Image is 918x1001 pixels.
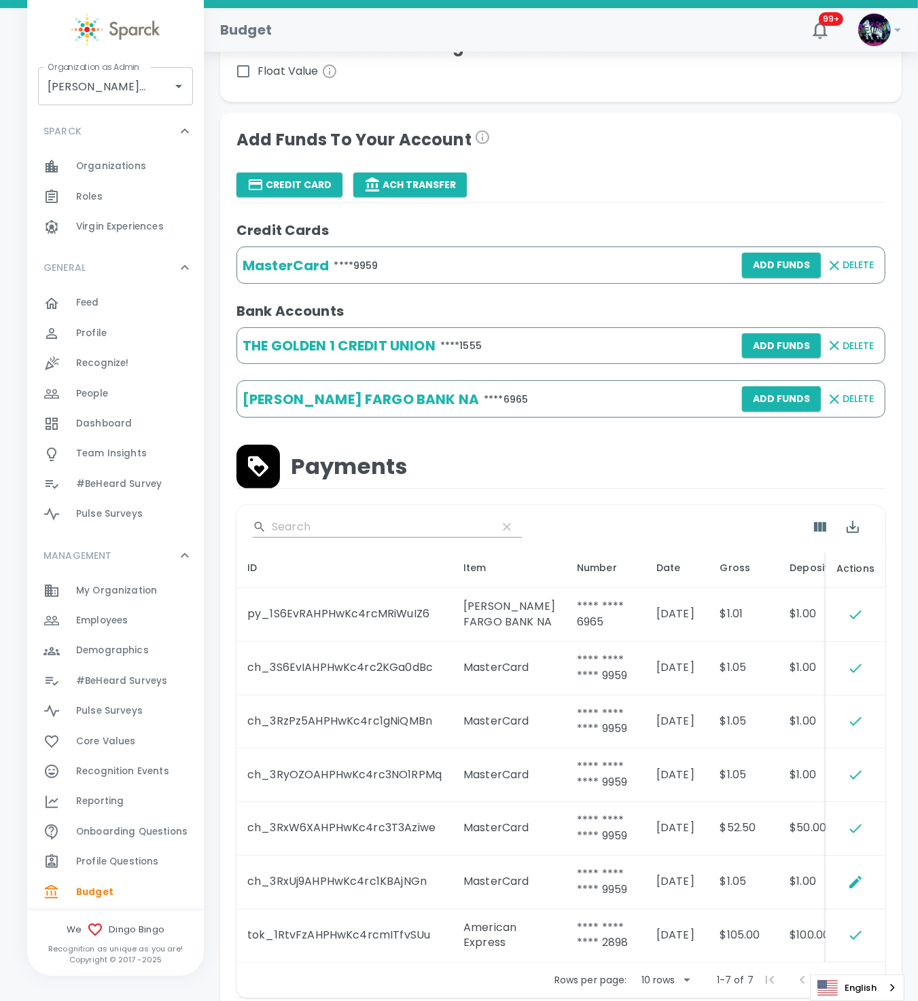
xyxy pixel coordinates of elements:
[27,379,204,409] a: People
[71,14,160,45] img: Sparck logo
[27,182,204,212] a: Roles
[43,549,112,562] p: MANAGEMENT
[27,499,204,529] a: Pulse Surveys
[453,642,566,695] td: MasterCard
[236,221,329,240] b: Credit Cards
[236,642,453,695] td: ch_3S6EvIAHPHwKc4rc2KGa0dBc
[76,417,132,431] span: Dashboard
[236,172,342,198] button: Credit Card
[819,964,851,996] span: Next Page
[76,507,143,521] span: Pulse Surveys
[27,847,204,877] a: Profile Questions
[810,975,904,1001] div: Language
[76,220,164,234] span: Virgin Experiences
[709,642,779,695] td: $1.05
[27,348,204,378] a: Recognize!
[842,922,869,949] span: Completed
[236,909,453,963] td: tok_1RtvFzAHPHwKc4rcmITfvSUu
[453,748,566,802] td: MasterCard
[27,666,204,696] a: #BeHeard Surveys
[76,704,143,718] span: Pulse Surveys
[453,695,566,749] td: MasterCard
[453,856,566,909] td: MasterCard
[291,453,407,480] span: Payments
[247,560,442,576] div: ID
[76,765,169,778] span: Recognition Events
[220,19,272,41] h1: Budget
[742,333,821,359] button: Add Funds
[236,588,453,642] td: py_1S6EvRAHPHwKc4rcMRiWuIZ6
[76,477,162,491] span: #BeHeard Survey
[779,695,891,749] td: $1.00
[474,129,491,145] svg: Please allow 3-4 business days for the funds to be added to your personalized rewards store. You ...
[27,727,204,757] a: Core Values
[646,909,709,963] td: [DATE]
[646,748,709,802] td: [DATE]
[27,786,204,816] div: Reporting
[819,12,843,26] span: 99+
[836,511,869,543] button: Export
[638,973,679,987] div: 10 rows
[169,77,188,96] button: Open
[463,560,555,576] div: Item
[27,696,204,726] a: Pulse Surveys
[717,973,754,987] p: 1-7 of 7
[27,247,204,288] div: GENERAL
[779,748,891,802] td: $1.00
[27,469,204,499] a: #BeHeard Survey
[243,255,330,276] h6: MasterCard
[646,695,709,749] td: [DATE]
[821,333,879,359] button: Delete
[76,886,113,899] span: Budget
[790,560,880,576] div: Deposit Credit
[76,584,157,598] span: My Organization
[709,748,779,802] td: $1.05
[811,975,904,1000] a: English
[321,63,338,79] svg: Get daily alerts when your remaining reward balance is less than the dollar amount of your choice...
[646,802,709,856] td: [DATE]
[720,560,769,576] span: Gross
[236,748,453,802] td: ch_3RyOZOAHPHwKc4rc3NO1RPMq
[76,327,107,340] span: Profile
[27,606,204,636] a: Employees
[786,964,819,996] span: Previous Page
[27,288,204,318] a: Feed
[76,160,146,173] span: Organizations
[76,357,129,370] span: Recognize!
[27,877,204,907] a: Budget
[646,588,709,642] td: [DATE]
[43,124,82,138] p: SPARCK
[779,642,891,695] td: $1.00
[27,151,204,247] div: SPARCK
[27,636,204,666] div: Demographics
[843,338,874,354] span: Delete
[253,520,266,534] svg: Search
[76,795,124,808] span: Reporting
[27,111,204,151] div: SPARCK
[243,388,479,410] h6: [PERSON_NAME] FARGO BANK NA
[76,296,99,310] span: Feed
[779,802,891,856] td: $50.00
[27,576,204,606] a: My Organization
[27,151,204,181] a: Organizations
[842,708,869,735] span: Completed
[709,588,779,642] td: $1.01
[27,943,204,954] p: Recognition as unique as you are!
[821,253,879,278] button: Delete
[27,757,204,786] a: Recognition Events
[709,802,779,856] td: $52.50
[27,817,204,847] a: Onboarding Questions
[353,172,467,198] button: ACH Transfer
